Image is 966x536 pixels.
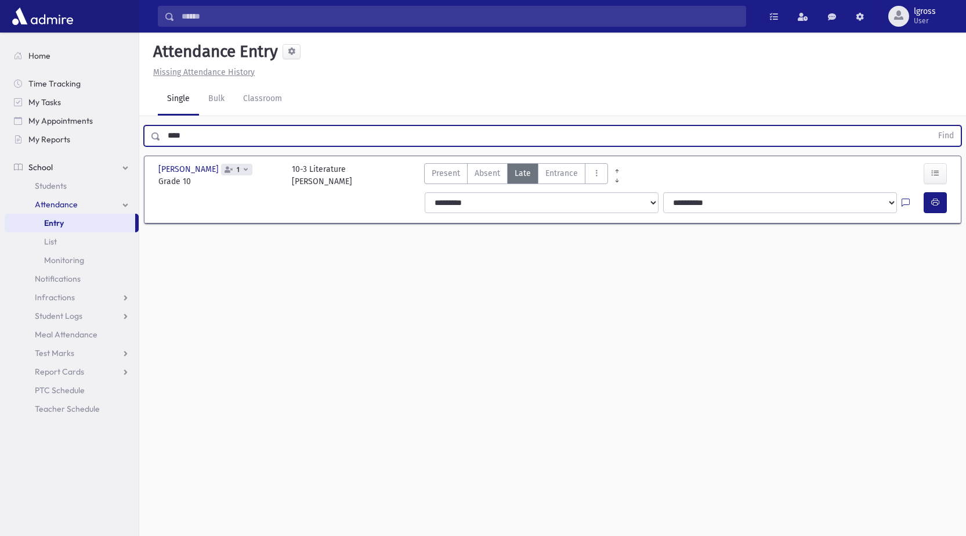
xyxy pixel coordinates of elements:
span: Entry [44,218,64,228]
span: Test Marks [35,348,74,358]
span: Grade 10 [158,175,280,188]
a: Home [5,46,139,65]
a: Report Cards [5,362,139,381]
span: Students [35,181,67,191]
a: Students [5,177,139,195]
span: Absent [475,167,500,179]
a: Notifications [5,269,139,288]
a: Student Logs [5,307,139,325]
a: Monitoring [5,251,139,269]
div: AttTypes [424,163,608,188]
span: My Appointments [28,116,93,126]
span: Entrance [545,167,578,179]
a: Entry [5,214,135,232]
span: Student Logs [35,311,82,321]
div: 10-3 Literature [PERSON_NAME] [292,163,352,188]
a: School [5,158,139,177]
span: Present [432,167,460,179]
span: Attendance [35,199,78,210]
span: Time Tracking [28,78,81,89]
u: Missing Attendance History [153,67,255,77]
span: Home [28,51,50,61]
a: Single [158,83,199,116]
a: List [5,232,139,251]
span: Notifications [35,274,81,284]
span: My Reports [28,134,70,145]
a: Missing Attendance History [149,67,255,77]
span: Meal Attendance [35,329,97,340]
span: User [914,16,936,26]
a: Infractions [5,288,139,307]
a: Time Tracking [5,74,139,93]
a: PTC Schedule [5,381,139,400]
img: AdmirePro [9,5,76,28]
a: My Reports [5,130,139,149]
span: Infractions [35,292,75,303]
span: Report Cards [35,366,84,377]
span: Late [515,167,531,179]
span: Teacher Schedule [35,404,100,414]
a: Meal Attendance [5,325,139,344]
a: My Tasks [5,93,139,111]
span: PTC Schedule [35,385,85,395]
span: School [28,162,53,172]
span: List [44,236,57,247]
a: My Appointments [5,111,139,130]
input: Search [175,6,746,27]
a: Bulk [199,83,234,116]
h5: Attendance Entry [149,42,278,62]
span: lgross [914,7,936,16]
span: 1 [234,166,242,174]
a: Attendance [5,195,139,214]
button: Find [931,126,961,146]
span: Monitoring [44,255,84,265]
a: Test Marks [5,344,139,362]
a: Teacher Schedule [5,400,139,418]
a: Classroom [234,83,291,116]
span: My Tasks [28,97,61,107]
span: [PERSON_NAME] [158,163,221,175]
